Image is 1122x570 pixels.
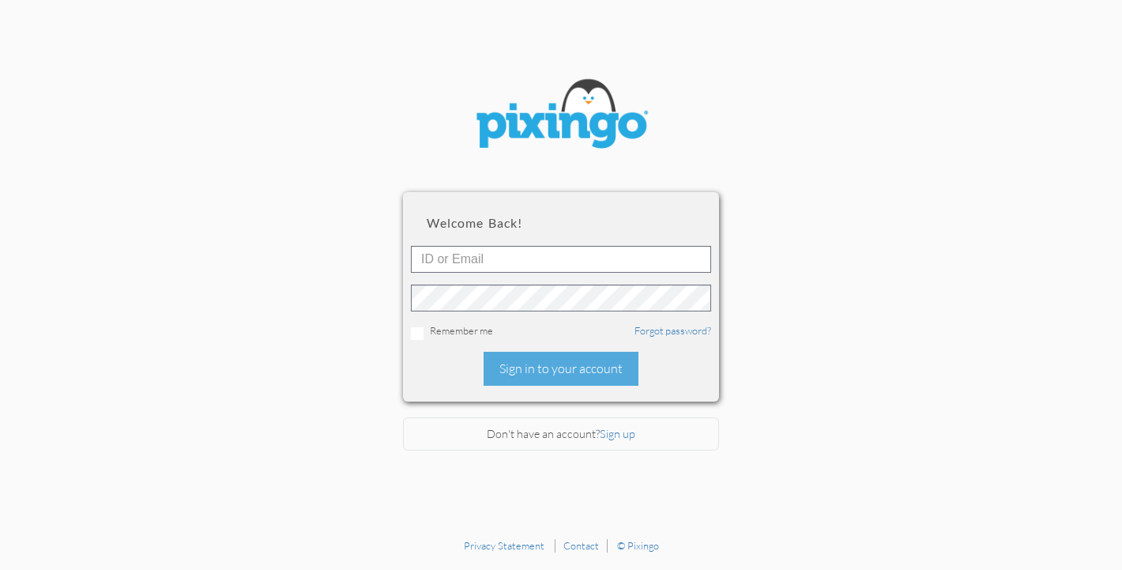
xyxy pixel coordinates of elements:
div: Remember me [411,323,711,340]
img: pixingo logo [466,71,656,160]
input: ID or Email [411,246,711,273]
h2: Welcome back! [427,216,695,230]
a: Contact [563,539,599,552]
div: Sign in to your account [484,352,638,386]
a: Forgot password? [634,324,711,337]
a: Sign up [600,427,635,440]
div: Don't have an account? [403,417,719,451]
a: Privacy Statement [464,539,544,552]
a: © Pixingo [617,539,659,552]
